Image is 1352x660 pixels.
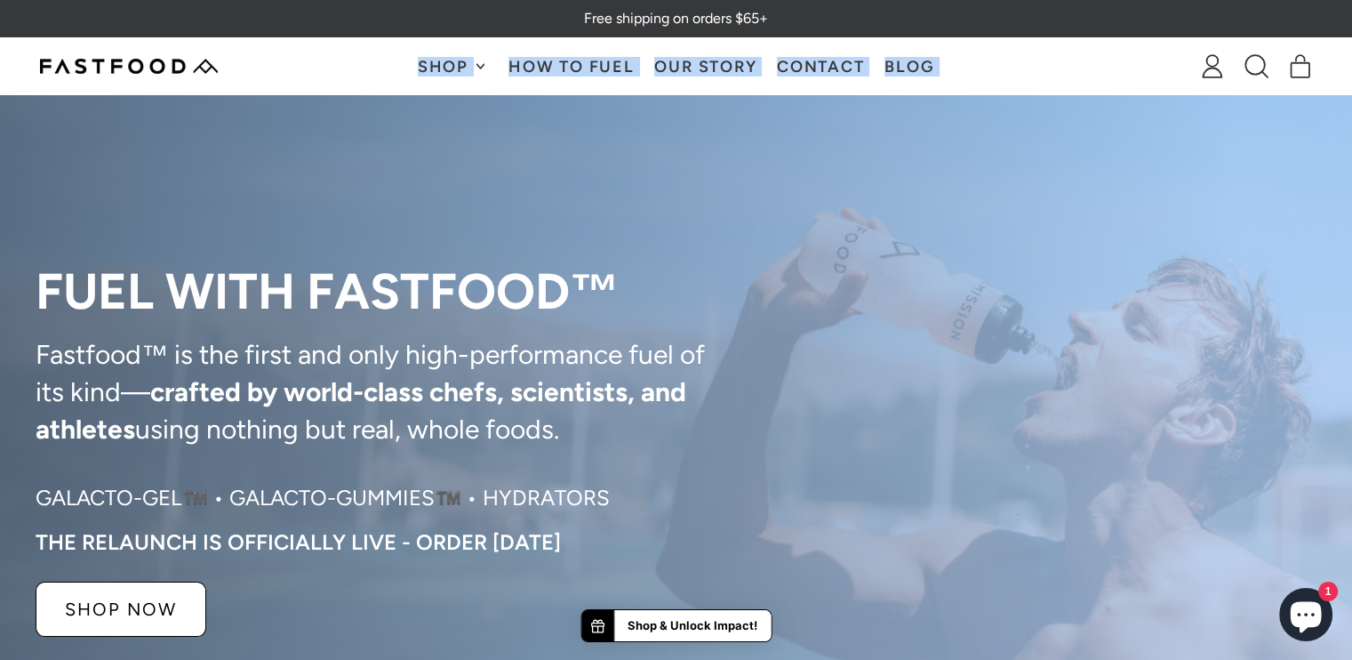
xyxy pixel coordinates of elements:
[36,375,686,446] strong: crafted by world-class chefs, scientists, and athletes
[407,38,498,94] button: Shop
[875,38,945,94] a: Blog
[644,38,767,94] a: Our Story
[36,530,561,555] p: The RELAUNCH IS OFFICIALLY LIVE - ORDER [DATE]
[36,484,610,512] p: Galacto-Gel™️ • Galacto-Gummies™️ • Hydrators
[40,59,218,74] img: Fastfood
[418,59,473,75] span: Shop
[36,582,206,637] a: SHOP NOW
[36,265,716,318] p: Fuel with Fastfood™
[767,38,875,94] a: Contact
[36,336,716,448] p: Fastfood™ is the first and only high-performance fuel of its kind— using nothing but real, whole ...
[1274,588,1338,646] inbox-online-store-chat: Shopify online store chat
[499,38,644,94] a: How To Fuel
[65,600,177,618] p: SHOP NOW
